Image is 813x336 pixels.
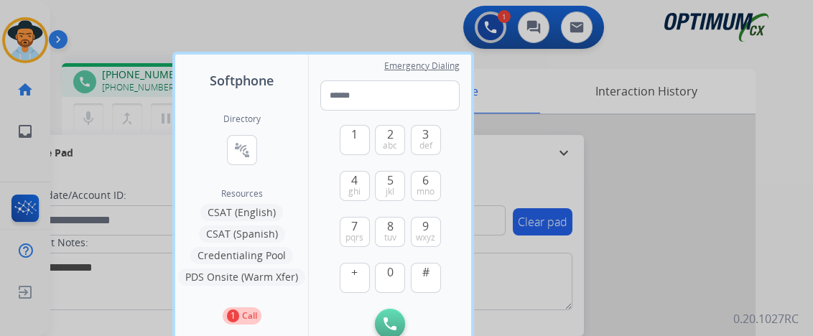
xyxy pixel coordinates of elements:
button: 1 [340,125,370,155]
p: 1 [227,309,239,322]
p: Call [242,309,257,322]
span: 6 [422,172,429,189]
h2: Directory [223,113,261,125]
button: 3def [411,125,441,155]
p: 0.20.1027RC [733,310,799,327]
span: 9 [422,218,429,235]
span: 2 [387,126,394,143]
span: Emergency Dialing [384,60,460,72]
button: 5jkl [375,171,405,201]
button: # [411,263,441,293]
span: 3 [422,126,429,143]
span: jkl [386,186,394,197]
button: 4ghi [340,171,370,201]
span: # [422,263,429,281]
button: 6mno [411,171,441,201]
button: CSAT (English) [200,204,283,221]
button: Credentialing Pool [190,247,293,264]
span: Resources [221,188,263,200]
mat-icon: connect_without_contact [233,141,251,159]
span: 0 [387,263,394,281]
button: 7pqrs [340,217,370,247]
span: tuv [384,232,396,243]
span: ghi [348,186,361,197]
button: 8tuv [375,217,405,247]
span: 4 [351,172,358,189]
span: pqrs [345,232,363,243]
span: mno [417,186,435,197]
button: 1Call [223,307,261,325]
button: 0 [375,263,405,293]
button: 2abc [375,125,405,155]
span: Softphone [210,70,274,90]
button: + [340,263,370,293]
span: 1 [351,126,358,143]
span: + [351,263,358,281]
span: 5 [387,172,394,189]
span: 8 [387,218,394,235]
span: abc [383,140,397,151]
img: call-button [384,317,396,330]
span: 7 [351,218,358,235]
button: CSAT (Spanish) [199,225,285,243]
button: 9wxyz [411,217,441,247]
span: def [419,140,432,151]
span: wxyz [416,232,435,243]
button: PDS Onsite (Warm Xfer) [178,269,305,286]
